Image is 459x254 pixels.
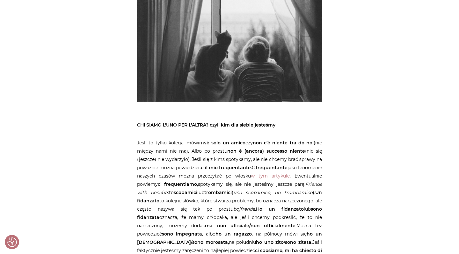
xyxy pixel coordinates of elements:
[256,239,312,245] strong: ho uno zito/sono zitata.
[158,181,198,187] strong: ci frequentiamo,
[205,223,296,229] strong: ma non ufficiale/non ufficialmente.
[256,206,304,212] strong: Ho un fidanzato
[7,237,17,247] img: Revisit consent button
[174,190,197,195] strong: scopamici
[137,122,275,128] strong: CHI SIAMO L’UNO PER L’ALTRA? czyli kim dla siebie jesteśmy
[251,173,290,179] a: w tym artykule
[233,190,313,195] em: uno scopamico, un trombamico
[215,231,252,237] strong: ho un ragazzo
[162,231,202,237] strong: sono impegnata
[253,140,314,146] strong: non c’è niente tra do noi
[227,148,305,154] strong: non è (ancora) successo niente
[233,206,255,212] em: bojfrenda
[7,237,17,247] button: Preferencje co do zgód
[256,165,288,171] strong: frequentante
[201,165,252,171] b: è il mio frequentante.
[207,140,245,146] b: è solo un amico
[204,190,232,195] strong: trombamici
